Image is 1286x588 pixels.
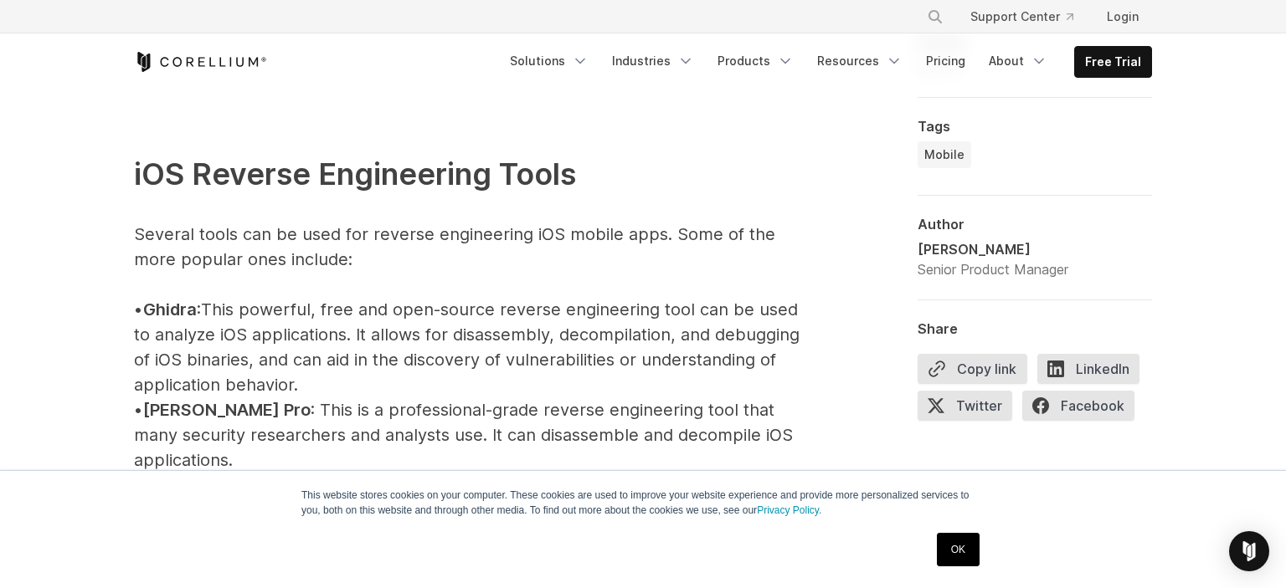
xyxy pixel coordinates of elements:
div: Share [918,320,1152,337]
a: Login [1093,2,1152,32]
a: Support Center [957,2,1087,32]
span: : [197,299,201,320]
a: Corellium Home [134,52,267,72]
span: LinkedIn [1037,354,1139,384]
div: Navigation Menu [907,2,1152,32]
a: Mobile [918,141,971,168]
div: Author [918,216,1152,233]
span: Ghidra [143,299,197,320]
a: OK [937,533,980,566]
a: Resources [807,46,913,76]
div: [PERSON_NAME] [918,239,1068,259]
a: About [979,46,1057,76]
p: This website stores cookies on your computer. These cookies are used to improve your website expe... [301,488,985,518]
a: Pricing [916,46,975,76]
a: Facebook [1022,391,1145,427]
span: Mobile [924,146,964,163]
span: Facebook [1022,391,1134,421]
a: Products [707,46,804,76]
span: [PERSON_NAME] Pro [143,400,311,420]
div: Navigation Menu [500,46,1152,78]
div: Tags [918,118,1152,135]
a: Free Trial [1075,47,1151,77]
a: Twitter [918,391,1022,427]
a: Privacy Policy. [757,504,821,516]
a: LinkedIn [1037,354,1150,391]
button: Search [920,2,950,32]
a: Industries [602,46,704,76]
span: iOS Reverse Engineering Tools [134,156,576,192]
button: Copy link [918,354,1027,384]
a: Solutions [500,46,599,76]
span: Twitter [918,391,1012,421]
div: Open Intercom Messenger [1229,531,1269,571]
div: Senior Product Manager [918,259,1068,279]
